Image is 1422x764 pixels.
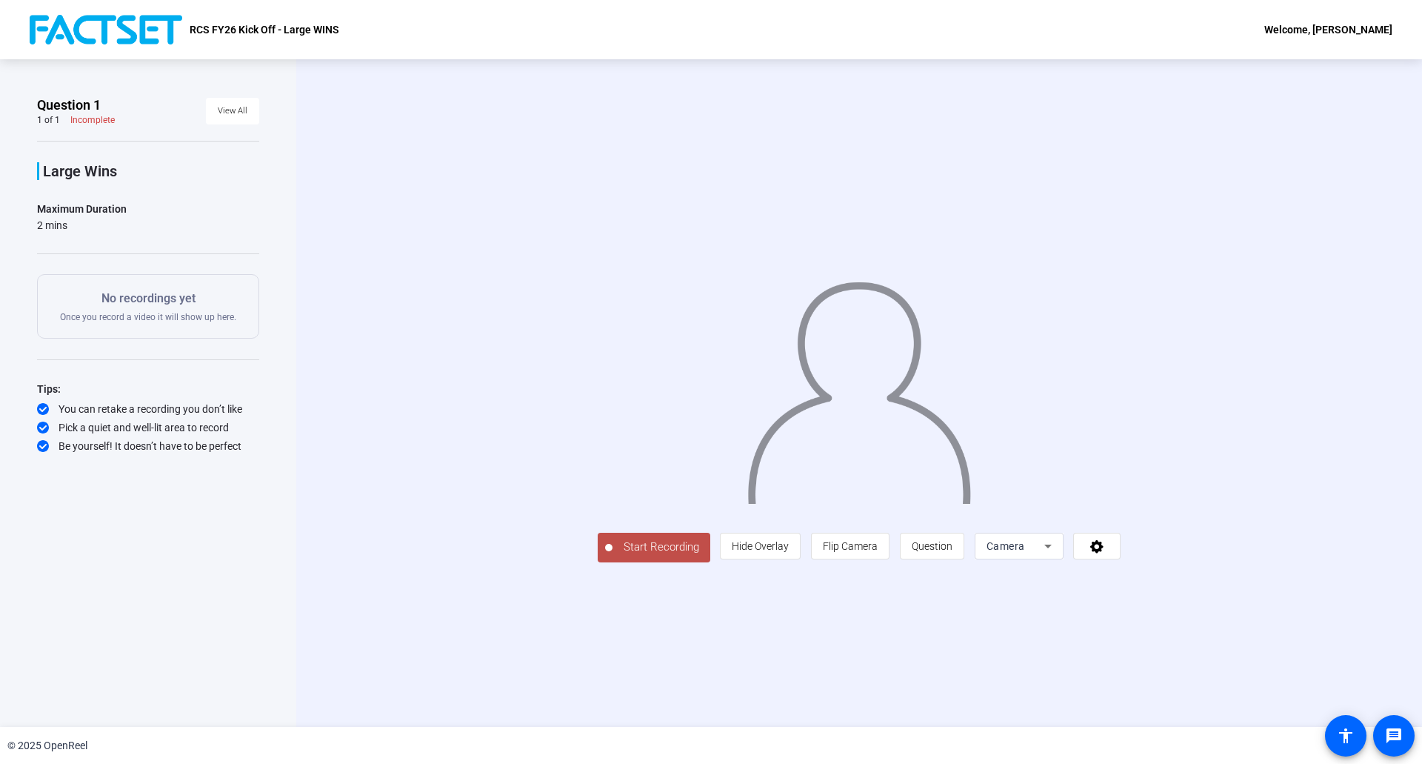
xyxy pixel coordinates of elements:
div: Be yourself! It doesn’t have to be perfect [37,439,259,454]
div: Tips: [37,380,259,398]
span: Start Recording [612,539,710,556]
div: 2 mins [37,218,127,233]
p: Large Wins [43,162,259,180]
span: Hide Overlay [732,540,789,552]
button: View All [206,98,259,124]
span: Question [912,540,952,552]
span: Question 1 [37,96,101,114]
button: Question [900,533,964,559]
button: Start Recording [598,533,710,562]
div: Incomplete [70,114,115,126]
button: Hide Overlay [720,533,801,559]
div: Pick a quiet and well-lit area to record [37,420,259,435]
div: 1 of 1 [37,114,60,126]
span: Flip Camera [823,540,878,552]
div: © 2025 OpenReel [7,738,87,754]
mat-icon: message [1385,727,1403,745]
mat-icon: accessibility [1337,727,1355,745]
p: No recordings yet [60,290,236,308]
span: Camera [987,540,1025,552]
img: overlay [746,268,972,504]
img: OpenReel logo [30,15,182,44]
div: Welcome, [PERSON_NAME] [1264,21,1392,39]
button: Flip Camera [811,533,889,559]
div: Once you record a video it will show up here. [60,290,236,323]
span: View All [218,100,247,122]
div: Maximum Duration [37,200,127,218]
div: You can retake a recording you don’t like [37,402,259,416]
p: RCS FY26 Kick Off - Large WINS [190,21,339,39]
